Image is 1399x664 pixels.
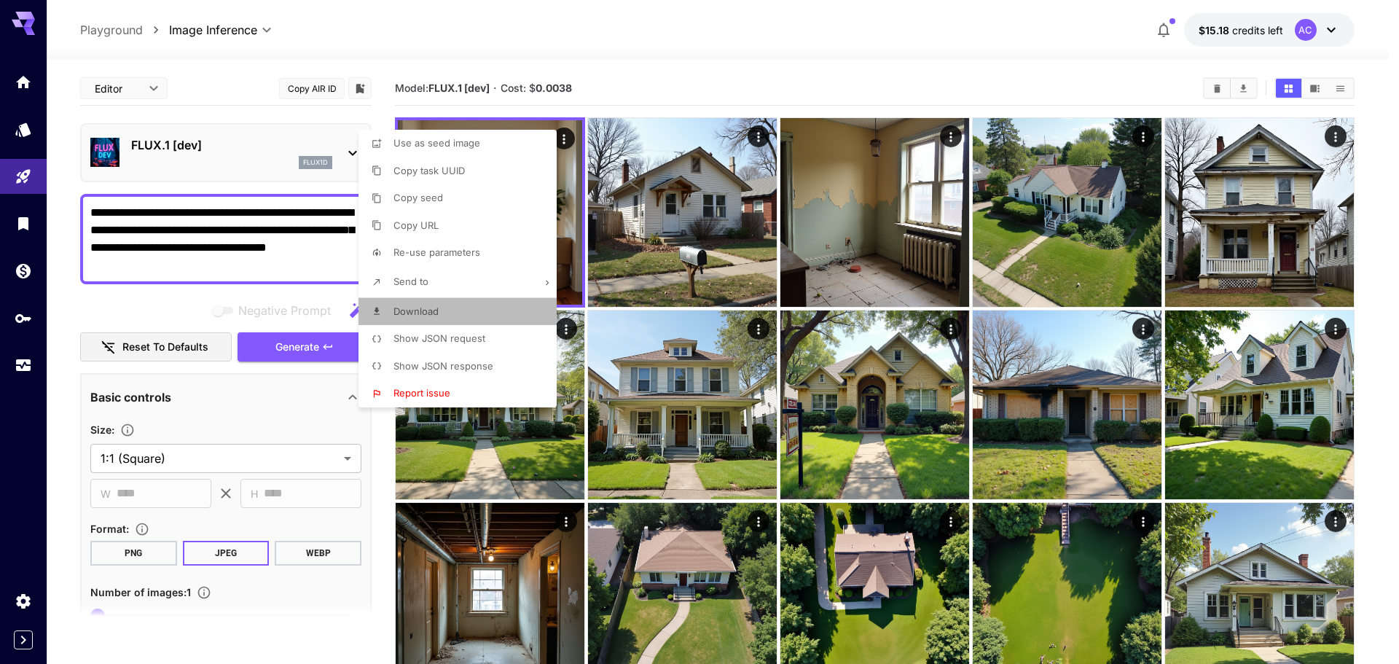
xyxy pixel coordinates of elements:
[393,276,428,287] span: Send to
[393,137,480,149] span: Use as seed image
[393,387,450,399] span: Report issue
[393,360,493,372] span: Show JSON response
[393,305,439,317] span: Download
[393,219,439,231] span: Copy URL
[393,332,485,344] span: Show JSON request
[393,192,443,203] span: Copy seed
[393,246,480,258] span: Re-use parameters
[393,165,465,176] span: Copy task UUID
